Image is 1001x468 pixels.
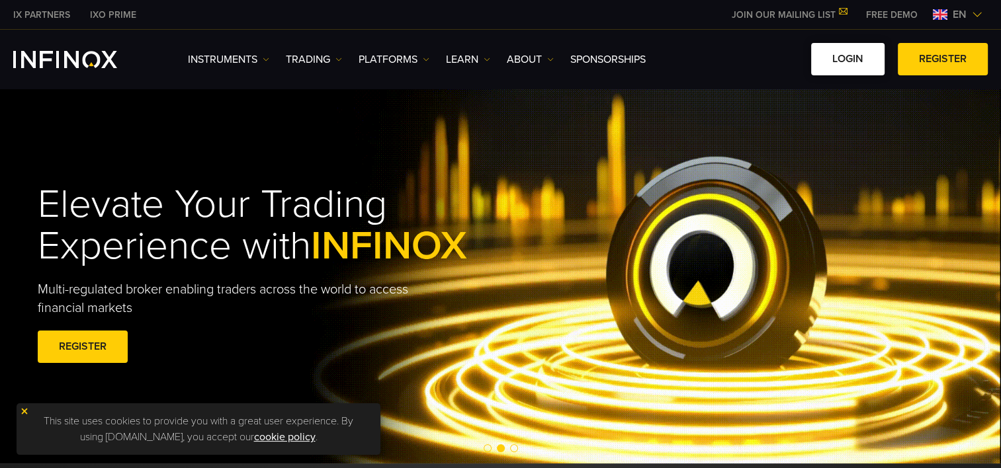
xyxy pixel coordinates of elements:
[507,52,554,67] a: ABOUT
[188,52,269,67] a: Instruments
[359,52,429,67] a: PLATFORMS
[80,8,146,22] a: INFINOX
[947,7,972,22] span: en
[13,51,148,68] a: INFINOX Logo
[38,280,431,317] p: Multi-regulated broker enabling traders across the world to access financial markets
[510,444,518,452] span: Go to slide 3
[811,43,885,75] a: LOGIN
[286,52,342,67] a: TRADING
[3,8,80,22] a: INFINOX
[23,410,374,448] p: This site uses cookies to provide you with a great user experience. By using [DOMAIN_NAME], you a...
[898,43,988,75] a: REGISTER
[484,444,492,452] span: Go to slide 1
[254,430,316,444] a: cookie policy
[20,407,29,416] img: yellow close icon
[570,52,646,67] a: SPONSORSHIPS
[856,8,928,22] a: INFINOX MENU
[311,222,467,270] span: INFINOX
[38,184,529,267] h1: Elevate Your Trading Experience with
[722,9,856,20] a: JOIN OUR MAILING LIST
[446,52,490,67] a: Learn
[497,444,505,452] span: Go to slide 2
[38,331,128,363] a: REGISTER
